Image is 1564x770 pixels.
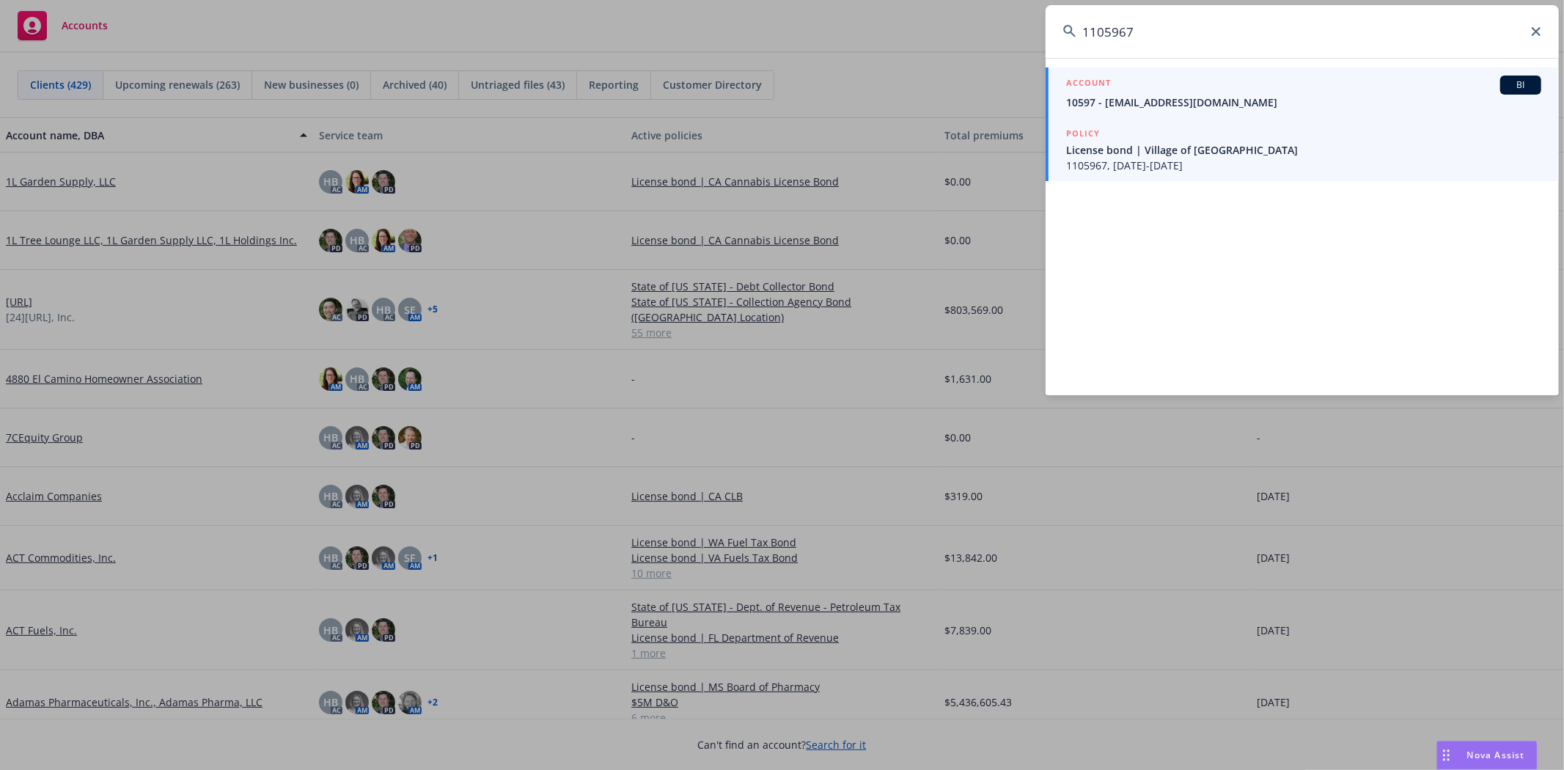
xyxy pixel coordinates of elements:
span: 10597 - [EMAIL_ADDRESS][DOMAIN_NAME] [1066,95,1541,110]
h5: ACCOUNT [1066,76,1111,93]
span: BI [1506,78,1535,92]
a: ACCOUNTBI10597 - [EMAIL_ADDRESS][DOMAIN_NAME] [1046,67,1559,118]
input: Search... [1046,5,1559,58]
span: 1105967, [DATE]-[DATE] [1066,158,1541,173]
span: License bond | Village of [GEOGRAPHIC_DATA] [1066,142,1541,158]
span: Nova Assist [1467,749,1525,761]
a: POLICYLicense bond | Village of [GEOGRAPHIC_DATA]1105967, [DATE]-[DATE] [1046,118,1559,181]
div: Drag to move [1437,741,1455,769]
button: Nova Assist [1436,741,1538,770]
h5: POLICY [1066,126,1100,141]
